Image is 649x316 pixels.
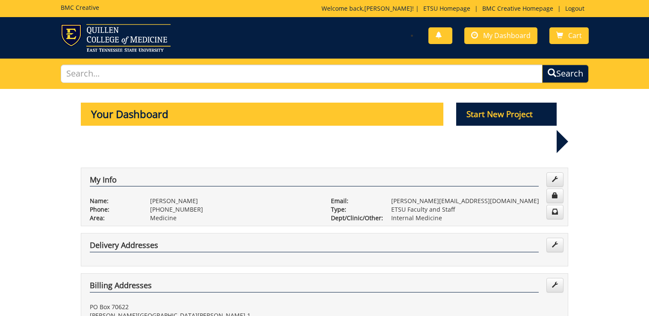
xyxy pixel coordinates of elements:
[546,238,563,252] a: Edit Addresses
[150,197,318,205] p: [PERSON_NAME]
[331,197,378,205] p: Email:
[561,4,589,12] a: Logout
[90,197,137,205] p: Name:
[546,278,563,292] a: Edit Addresses
[391,197,559,205] p: [PERSON_NAME][EMAIL_ADDRESS][DOMAIN_NAME]
[483,31,531,40] span: My Dashboard
[546,189,563,203] a: Change Password
[331,205,378,214] p: Type:
[391,214,559,222] p: Internal Medicine
[90,281,539,292] h4: Billing Addresses
[61,24,171,52] img: ETSU logo
[546,205,563,219] a: Change Communication Preferences
[549,27,589,44] a: Cart
[90,303,318,311] p: PO Box 70622
[61,65,543,83] input: Search...
[150,205,318,214] p: [PHONE_NUMBER]
[90,214,137,222] p: Area:
[81,103,443,126] p: Your Dashboard
[150,214,318,222] p: Medicine
[546,172,563,187] a: Edit Info
[464,27,537,44] a: My Dashboard
[456,111,557,119] a: Start New Project
[391,205,559,214] p: ETSU Faculty and Staff
[322,4,589,13] p: Welcome back, ! | | |
[364,4,412,12] a: [PERSON_NAME]
[478,4,558,12] a: BMC Creative Homepage
[542,65,589,83] button: Search
[456,103,557,126] p: Start New Project
[90,241,539,252] h4: Delivery Addresses
[90,205,137,214] p: Phone:
[331,214,378,222] p: Dept/Clinic/Other:
[90,176,539,187] h4: My Info
[568,31,582,40] span: Cart
[61,4,99,11] h5: BMC Creative
[419,4,475,12] a: ETSU Homepage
